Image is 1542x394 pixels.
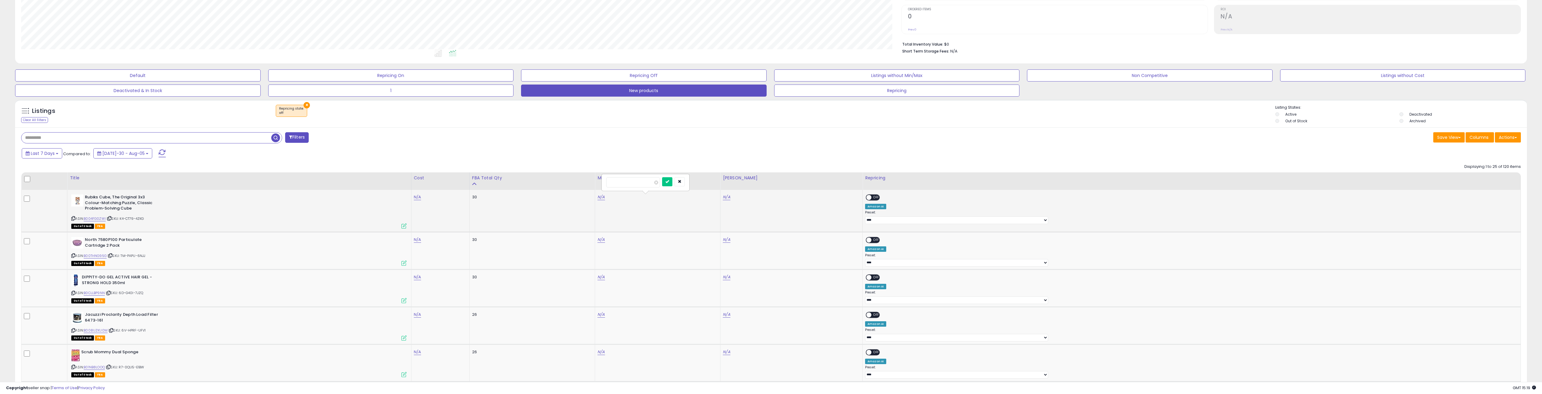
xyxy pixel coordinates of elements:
[95,372,105,377] span: FBA
[871,195,881,200] span: OFF
[865,365,1516,379] div: Preset:
[1221,13,1521,21] h2: N/A
[1275,105,1527,111] p: Listing States:
[414,175,467,181] div: Cost
[52,385,77,391] a: Terms of Use
[15,69,261,82] button: Default
[1221,8,1521,11] span: ROI
[95,335,105,341] span: FBA
[93,148,152,159] button: [DATE]-30 - Aug-05
[279,111,304,115] div: off
[1409,112,1432,117] label: Deactivated
[78,385,105,391] a: Privacy Policy
[108,328,146,333] span: | SKU: 6V-HPRF-UFV1
[908,8,1208,11] span: Ordered Items
[414,274,421,280] a: N/A
[95,261,105,266] span: FBA
[1285,112,1296,117] label: Active
[597,312,605,318] a: N/A
[71,372,94,377] span: All listings that are currently out of stock and unavailable for purchase on Amazon
[1470,134,1489,140] span: Columns
[414,237,421,243] a: N/A
[1495,132,1521,143] button: Actions
[102,150,145,156] span: [DATE]-30 - Aug-05
[871,350,881,355] span: OFF
[521,85,767,97] button: New products
[774,69,1020,82] button: Listings without Min/Max
[865,290,1516,304] div: Preset:
[1513,385,1536,391] span: 2025-08-13 15:19 GMT
[84,290,105,296] a: B0CLLBP9NN
[84,216,106,221] a: B004FG0ZWI
[82,274,155,287] b: DIPPITY-DO GEL ACTIVE HAIR GEL - STRONG HOLD 350ml
[902,42,943,47] b: Total Inventory Value:
[908,28,916,31] small: Prev: 0
[871,238,881,243] span: OFF
[871,312,881,318] span: OFF
[472,274,590,280] div: 30
[71,274,406,303] div: ASIN:
[304,102,310,108] button: ×
[865,321,886,327] div: Amazon AI
[908,13,1208,21] h2: 0
[865,359,886,364] div: Amazon AI
[6,385,105,391] div: seller snap | |
[279,106,304,115] span: Repricing state :
[71,349,406,377] div: ASIN:
[472,237,590,242] div: 30
[472,312,590,317] div: 26
[597,194,605,200] a: N/A
[723,237,730,243] a: N/A
[84,328,108,333] a: B008UZKU0M
[21,117,48,123] div: Clear All Filters
[31,150,55,156] span: Last 7 Days
[32,107,55,115] h5: Listings
[902,49,949,54] b: Short Term Storage Fees:
[597,175,718,181] div: Min Price
[71,349,80,361] img: 511E2nP-OZL._SL40_.jpg
[71,312,406,340] div: ASIN:
[521,69,767,82] button: Repricing Off
[107,216,144,221] span: | SKU: K4-CT79-4ZKG
[414,312,421,318] a: N/A
[71,237,406,265] div: ASIN:
[902,40,1516,47] li: $0
[106,365,144,370] span: | SKU: R7-0QU5-E1BW
[84,253,107,258] a: B00THNG95G
[85,237,158,250] b: North 7580P100 Particulate Cartridge 2 Pack
[950,48,958,54] span: N/A
[71,298,94,303] span: All listings that are currently out of stock and unavailable for purchase on Amazon
[723,175,860,181] div: [PERSON_NAME]
[1433,132,1465,143] button: Save View
[71,335,94,341] span: All listings that are currently out of stock and unavailable for purchase on Amazon
[268,69,514,82] button: Repricing On
[414,349,421,355] a: N/A
[71,261,94,266] span: All listings that are currently out of stock and unavailable for purchase on Amazon
[63,151,91,157] span: Compared to:
[597,237,605,243] a: N/A
[84,365,105,370] a: B01NB8LOOQ
[71,224,94,229] span: All listings that are currently out of stock and unavailable for purchase on Amazon
[865,328,1516,341] div: Preset:
[1221,28,1232,31] small: Prev: N/A
[71,274,80,287] img: 416g5-edkJL._SL40_.jpg
[1464,164,1521,170] div: Displaying 1 to 25 of 120 items
[1466,132,1494,143] button: Columns
[723,274,730,280] a: N/A
[1027,69,1273,82] button: Non Competitive
[865,253,1516,267] div: Preset:
[22,148,62,159] button: Last 7 Days
[71,312,83,324] img: 51-k5HcA63L._SL40_.jpg
[472,349,590,355] div: 26
[1280,69,1526,82] button: Listings without Cost
[865,246,886,252] div: Amazon AI
[774,85,1020,97] button: Repricing
[472,175,592,181] div: FBA Total Qty
[414,194,421,200] a: N/A
[268,85,514,97] button: 1
[95,224,105,229] span: FBA
[723,312,730,318] a: N/A
[1285,118,1307,123] label: Out of Stock
[106,290,143,295] span: | SKU: 6D-G40I-7JZQ
[865,175,1518,181] div: Repricing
